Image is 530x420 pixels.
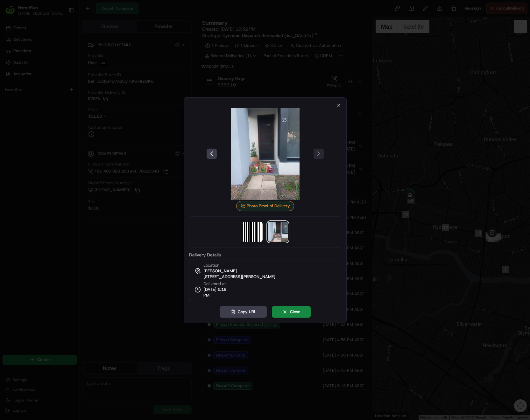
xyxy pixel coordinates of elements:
img: photo_proof_of_delivery image [219,108,311,200]
span: [DATE] 5:18 PM [203,287,233,298]
img: barcode_scan_on_pickup image [242,222,263,242]
span: [PERSON_NAME] [203,268,237,274]
button: Close [272,306,311,318]
span: Location [203,262,219,268]
span: [STREET_ADDRESS][PERSON_NAME] [203,274,275,280]
label: Delivery Details [189,253,341,257]
div: Photo Proof of Delivery [236,201,294,211]
span: Delivered at [203,281,233,287]
button: Copy URL [220,306,267,318]
img: photo_proof_of_delivery image [268,222,288,242]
